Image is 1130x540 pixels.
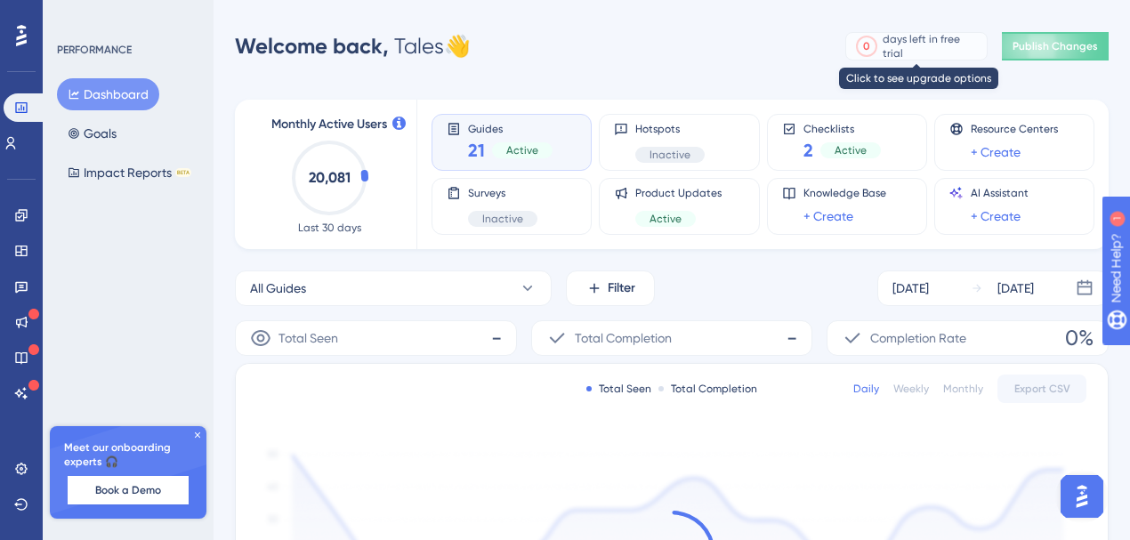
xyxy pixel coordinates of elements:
span: 0% [1065,324,1094,352]
span: Resource Centers [971,122,1058,136]
a: + Create [803,206,853,227]
span: Guides [468,122,553,134]
button: Export CSV [997,375,1086,403]
span: Publish Changes [1013,39,1098,53]
span: Knowledge Base [803,186,886,200]
span: Need Help? [42,4,111,26]
span: 21 [468,138,485,163]
div: days left in free trial [883,32,981,60]
button: All Guides [235,270,552,306]
a: + Create [971,141,1021,163]
div: 0 [863,39,870,53]
div: Daily [853,382,879,396]
span: Completion Rate [870,327,966,349]
span: Meet our onboarding experts 🎧 [64,440,192,469]
span: Product Updates [635,186,722,200]
span: Welcome back, [235,33,389,59]
span: Total Seen [278,327,338,349]
span: Last 30 days [298,221,361,235]
span: Surveys [468,186,537,200]
div: Weekly [893,382,929,396]
button: Filter [566,270,655,306]
span: Active [506,143,538,157]
span: Checklists [803,122,881,134]
span: Book a Demo [95,483,161,497]
div: [DATE] [997,278,1034,299]
span: AI Assistant [971,186,1029,200]
div: [DATE] [892,278,929,299]
button: Impact ReportsBETA [57,157,202,189]
div: Total Completion [658,382,757,396]
iframe: UserGuiding AI Assistant Launcher [1055,470,1109,523]
span: 2 [803,138,813,163]
button: Book a Demo [68,476,189,504]
div: Tales 👋 [235,32,471,60]
button: Publish Changes [1002,32,1109,60]
span: Inactive [650,148,690,162]
span: - [787,324,797,352]
button: Goals [57,117,127,149]
div: Total Seen [586,382,651,396]
span: Export CSV [1014,382,1070,396]
div: 1 [124,9,129,23]
text: 20,081 [309,169,351,186]
span: Total Completion [575,327,672,349]
span: Hotspots [635,122,705,136]
span: Inactive [482,212,523,226]
span: Active [650,212,682,226]
button: Dashboard [57,78,159,110]
span: Active [835,143,867,157]
div: BETA [175,168,191,177]
div: Monthly [943,382,983,396]
span: All Guides [250,278,306,299]
a: + Create [971,206,1021,227]
span: Monthly Active Users [271,114,387,135]
div: PERFORMANCE [57,43,132,57]
span: Filter [608,278,635,299]
span: - [491,324,502,352]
